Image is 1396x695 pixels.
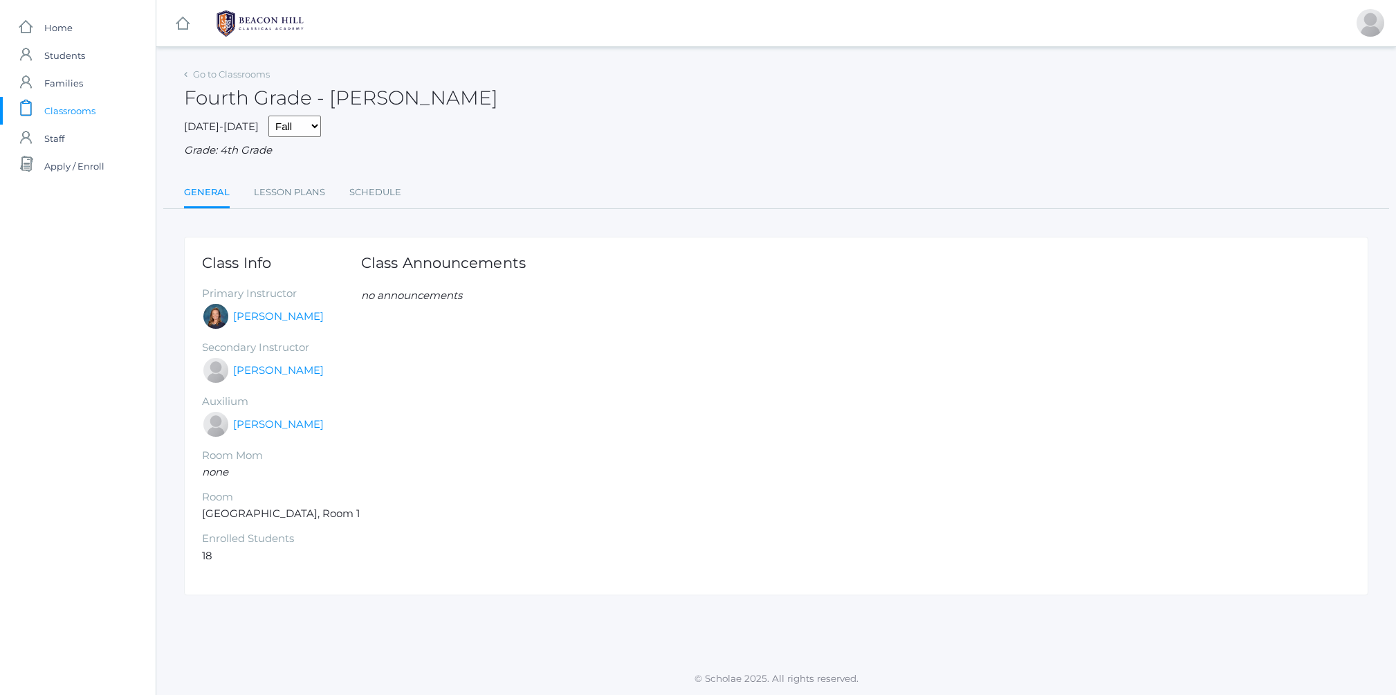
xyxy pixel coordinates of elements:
[184,87,498,109] h2: Fourth Grade - [PERSON_NAME]
[193,69,270,80] a: Go to Classrooms
[202,356,230,384] div: Lydia Chaffin
[44,14,73,42] span: Home
[202,342,361,354] h5: Secondary Instructor
[202,465,228,478] em: none
[44,152,104,180] span: Apply / Enroll
[156,671,1396,685] p: © Scholae 2025. All rights reserved.
[233,417,324,433] a: [PERSON_NAME]
[1357,9,1384,37] div: Vivian Beaty
[44,97,95,125] span: Classrooms
[361,289,462,302] em: no announcements
[202,533,361,545] h5: Enrolled Students
[208,6,312,41] img: BHCALogos-05-308ed15e86a5a0abce9b8dd61676a3503ac9727e845dece92d48e8588c001991.png
[361,255,526,271] h1: Class Announcements
[202,255,361,564] div: [GEOGRAPHIC_DATA], Room 1
[202,288,361,300] h5: Primary Instructor
[202,410,230,438] div: Heather Porter
[233,309,324,325] a: [PERSON_NAME]
[184,143,1368,159] div: Grade: 4th Grade
[202,450,361,462] h5: Room Mom
[44,69,83,97] span: Families
[202,396,361,408] h5: Auxilium
[202,303,230,330] div: Ellie Bradley
[254,179,325,206] a: Lesson Plans
[44,125,64,152] span: Staff
[184,179,230,208] a: General
[233,363,324,379] a: [PERSON_NAME]
[349,179,401,206] a: Schedule
[202,491,361,503] h5: Room
[202,255,361,271] h1: Class Info
[44,42,85,69] span: Students
[184,120,259,133] span: [DATE]-[DATE]
[202,548,361,564] li: 18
